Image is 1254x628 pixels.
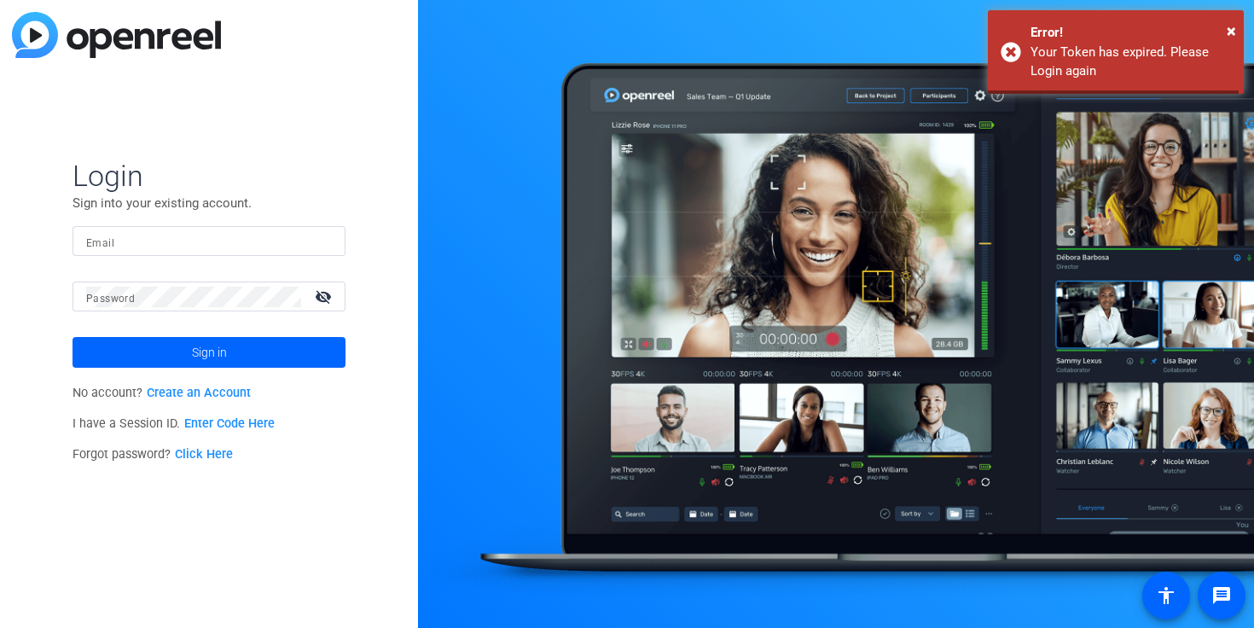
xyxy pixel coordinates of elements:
mat-icon: accessibility [1156,585,1176,606]
button: Sign in [73,337,345,368]
span: Sign in [192,331,227,374]
span: Forgot password? [73,447,233,462]
p: Sign into your existing account. [73,194,345,212]
a: Create an Account [147,386,251,400]
input: Enter Email Address [86,231,332,252]
a: Click Here [175,447,233,462]
span: Login [73,158,345,194]
button: Close [1227,18,1236,44]
span: I have a Session ID. [73,416,275,431]
span: No account? [73,386,251,400]
a: Enter Code Here [184,416,275,431]
img: blue-gradient.svg [12,12,221,58]
mat-icon: visibility_off [305,284,345,309]
mat-label: Email [86,237,114,249]
span: × [1227,20,1236,41]
mat-label: Password [86,293,135,305]
div: Error! [1030,23,1231,43]
mat-icon: message [1211,585,1232,606]
div: Your Token has expired. Please Login again [1030,43,1231,81]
